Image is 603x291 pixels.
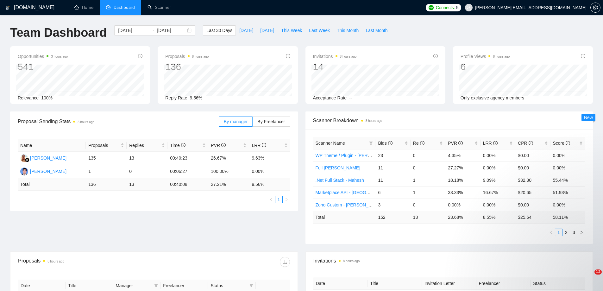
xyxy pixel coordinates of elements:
a: .Net Full Stack - Mahesh [316,178,364,183]
img: gigradar-bm.png [25,158,29,162]
td: 00:40:23 [167,152,208,165]
span: Proposals [165,53,209,60]
img: upwork-logo.png [429,5,434,10]
img: TV [20,168,28,175]
span: 12 [594,269,602,275]
span: filter [154,284,158,288]
li: 2 [562,229,570,236]
span: filter [153,281,159,290]
td: $32.30 [515,174,550,186]
button: This Week [278,25,305,35]
span: info-circle [566,141,570,145]
span: user [467,5,471,10]
span: Bids [378,141,392,146]
td: 152 [375,211,410,223]
td: 135 [86,152,127,165]
td: 51.93% [550,186,585,199]
time: 8 hours ago [366,119,382,123]
span: Acceptance Rate [313,95,347,100]
li: 1 [275,196,283,203]
span: dashboard [106,5,110,9]
span: info-circle [181,143,185,147]
a: 3 [570,229,577,236]
span: swap-right [149,28,154,33]
span: info-circle [529,141,533,145]
a: Full [PERSON_NAME] [316,165,361,170]
span: This Week [281,27,302,34]
th: Name [18,139,86,152]
td: 18.18% [445,174,480,186]
span: Proposal Sending Stats [18,117,219,125]
span: 5 [456,4,459,11]
span: filter [248,281,254,290]
a: Zoho Custom - [PERSON_NAME] [316,202,383,207]
div: 14 [313,61,357,73]
li: Next Page [578,229,585,236]
th: Freelancer [476,277,531,290]
a: NN[PERSON_NAME] [20,155,66,160]
a: 1 [555,229,562,236]
span: info-circle [493,141,498,145]
td: 00:06:27 [167,165,208,178]
td: 33.33% [445,186,480,199]
span: LRR [252,143,266,148]
span: 100% [41,95,53,100]
li: Previous Page [267,196,275,203]
td: 16.67% [481,186,515,199]
th: Status [531,277,585,290]
a: searchScanner [148,5,171,10]
span: By manager [224,119,248,124]
iframe: Intercom live chat [581,269,597,285]
th: Invitation Letter [422,277,476,290]
span: Re [413,141,424,146]
span: Dashboard [114,5,135,10]
time: 8 hours ago [78,120,94,124]
a: setting [590,5,600,10]
li: 1 [555,229,562,236]
td: Total [313,211,376,223]
li: Previous Page [547,229,555,236]
a: WP Theme / Plugin - [PERSON_NAME] [316,153,394,158]
td: 0 [127,165,167,178]
span: info-circle [458,141,463,145]
span: to [149,28,154,33]
div: Proposals [18,257,154,267]
span: info-circle [138,54,142,58]
span: filter [249,284,253,288]
span: Opportunities [18,53,68,60]
li: 3 [570,229,578,236]
span: New [584,115,593,120]
img: NN [20,154,28,162]
span: right [285,198,288,201]
span: Scanner Name [316,141,345,146]
time: 8 hours ago [192,55,209,58]
span: Invitations [313,257,585,265]
td: 13 [127,152,167,165]
td: 1 [411,174,445,186]
span: 9.56% [190,95,203,100]
td: 4.35% [445,149,480,161]
span: Replies [129,142,160,149]
span: Manager [116,282,152,289]
a: Marketplace API - [GEOGRAPHIC_DATA] [316,190,398,195]
td: 11 [375,174,410,186]
a: 2 [563,229,570,236]
span: Invitations [313,53,357,60]
div: 541 [18,61,68,73]
th: Title [367,277,422,290]
span: info-circle [581,54,585,58]
td: $20.65 [515,186,550,199]
td: 6 [375,186,410,199]
td: 0 [411,199,445,211]
div: [PERSON_NAME] [30,168,66,175]
td: 136 [86,178,127,191]
button: setting [590,3,600,13]
span: Proposals [88,142,119,149]
button: [DATE] [257,25,278,35]
td: 13 [127,178,167,191]
td: 0 [411,149,445,161]
th: Replies [127,139,167,152]
span: Last Month [366,27,387,34]
time: 3 hours ago [51,55,68,58]
td: 0.00% [550,161,585,174]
